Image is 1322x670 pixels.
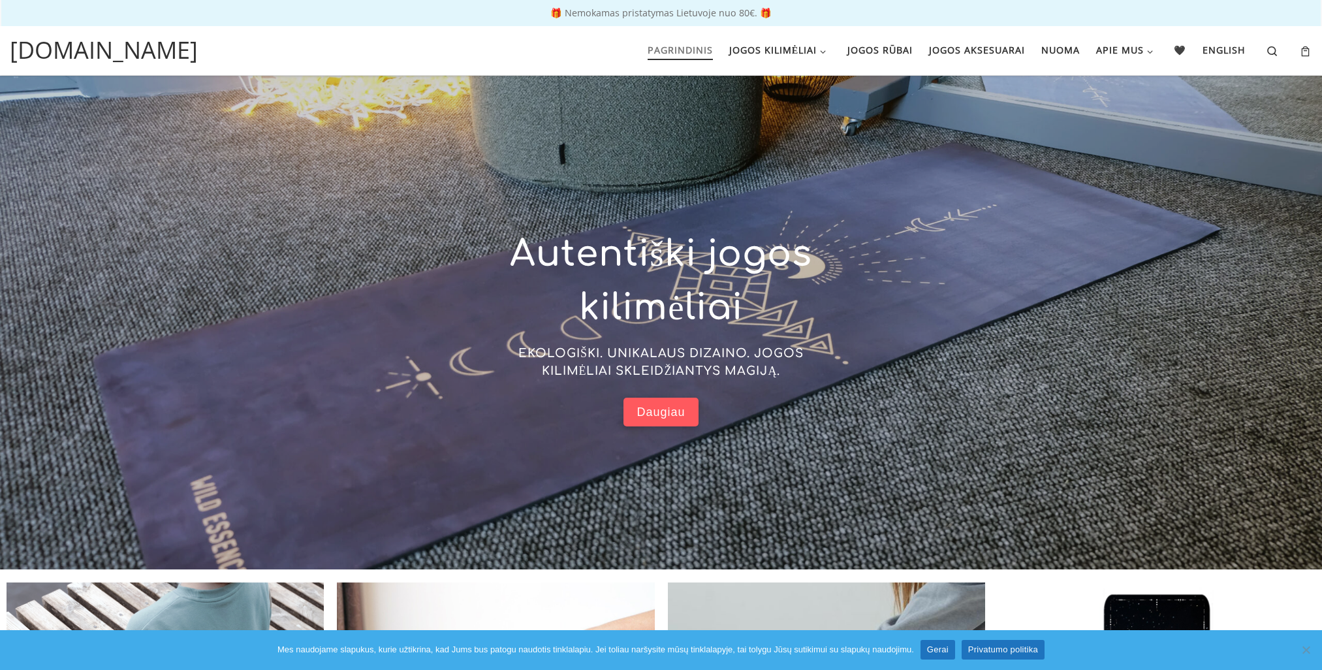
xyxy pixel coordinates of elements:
span: Autentiški jogos kilimėliai [510,234,811,328]
a: English [1199,37,1250,64]
a: [DOMAIN_NAME] [10,33,198,68]
a: 🖤 [1170,37,1191,64]
a: Jogos rūbai [843,37,917,64]
a: Jogos aksesuarai [924,37,1029,64]
span: Apie mus [1096,37,1144,61]
span: Jogos kilimėliai [729,37,817,61]
a: Daugiau [623,398,698,427]
a: Gerai [921,640,955,660]
span: Nuoma [1041,37,1080,61]
a: Nuoma [1037,37,1084,64]
p: 🎁 Nemokamas pristatymas Lietuvoje nuo 80€. 🎁 [13,8,1309,18]
a: Pagrindinis [643,37,717,64]
span: Mes naudojame slapukus, kurie užtikrina, kad Jums bus patogu naudotis tinklalapiu. Jei toliau nar... [277,643,914,656]
span: Daugiau [637,405,685,420]
span: EKOLOGIŠKI. UNIKALAUS DIZAINO. JOGOS KILIMĖLIAI SKLEIDŽIANTYS MAGIJĄ. [518,347,804,377]
span: Pagrindinis [648,37,713,61]
a: Privatumo politika [962,640,1045,660]
span: 🖤 [1174,37,1186,61]
span: Jogos aksesuarai [929,37,1025,61]
span: English [1203,37,1246,61]
span: Jogos rūbai [847,37,913,61]
span: Ne [1299,643,1312,656]
a: Jogos kilimėliai [725,37,834,64]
